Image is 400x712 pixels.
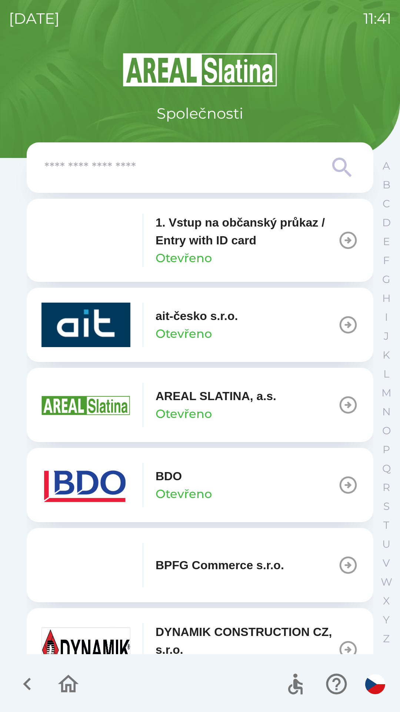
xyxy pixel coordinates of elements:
[363,7,391,30] p: 11:41
[41,303,130,347] img: 40b5cfbb-27b1-4737-80dc-99d800fbabba.png
[41,463,130,507] img: ae7449ef-04f1-48ed-85b5-e61960c78b50.png
[156,387,276,405] p: AREAL SLATINA, a.s.
[377,459,396,478] button: Q
[383,197,390,210] p: C
[156,249,212,267] p: Otevřeno
[383,367,389,380] p: L
[385,311,388,324] p: I
[41,543,130,587] img: f3b1b367-54a7-43c8-9d7e-84e812667233.png
[27,528,373,602] button: BPFG Commerce s.r.o.
[384,330,389,343] p: J
[377,421,396,440] button: O
[377,232,396,251] button: E
[377,516,396,535] button: T
[27,288,373,362] button: ait-česko s.r.o.Otevřeno
[156,325,212,343] p: Otevřeno
[383,500,390,513] p: S
[377,497,396,516] button: S
[382,424,391,437] p: O
[377,365,396,383] button: L
[377,270,396,289] button: G
[377,156,396,175] button: A
[41,383,130,427] img: aad3f322-fb90-43a2-be23-5ead3ef36ce5.png
[377,175,396,194] button: B
[9,7,60,30] p: [DATE]
[377,308,396,327] button: I
[382,538,390,551] p: U
[382,216,391,229] p: D
[377,402,396,421] button: N
[27,199,373,282] button: 1. Vstup na občanský průkaz / Entry with ID cardOtevřeno
[383,159,390,172] p: A
[41,627,130,672] img: 9aa1c191-0426-4a03-845b-4981a011e109.jpeg
[156,214,338,249] p: 1. Vstup na občanský průkaz / Entry with ID card
[383,519,389,532] p: T
[377,478,396,497] button: R
[377,251,396,270] button: F
[382,462,391,475] p: Q
[156,623,338,659] p: DYNAMIK CONSTRUCTION CZ, s.r.o.
[27,52,373,88] img: Logo
[156,556,284,574] p: BPFG Commerce s.r.o.
[381,386,391,399] p: M
[156,405,212,423] p: Otevřeno
[382,273,390,286] p: G
[377,440,396,459] button: P
[381,576,392,589] p: W
[382,292,391,305] p: H
[156,307,238,325] p: ait-česko s.r.o.
[377,573,396,591] button: W
[156,467,182,485] p: BDO
[157,102,243,125] p: Společnosti
[27,448,373,522] button: BDOOtevřeno
[377,629,396,648] button: Z
[377,535,396,554] button: U
[383,613,390,626] p: Y
[377,327,396,346] button: J
[41,218,130,263] img: 93ea42ec-2d1b-4d6e-8f8a-bdbb4610bcc3.png
[27,368,373,442] button: AREAL SLATINA, a.s.Otevřeno
[377,289,396,308] button: H
[383,557,390,570] p: V
[383,349,390,362] p: K
[383,632,390,645] p: Z
[377,610,396,629] button: Y
[27,608,373,691] button: DYNAMIK CONSTRUCTION CZ, s.r.o.Otevřeno
[383,443,390,456] p: P
[383,254,390,267] p: F
[383,178,390,191] p: B
[383,594,390,607] p: X
[377,213,396,232] button: D
[383,235,390,248] p: E
[377,346,396,365] button: K
[377,194,396,213] button: C
[156,485,212,503] p: Otevřeno
[377,554,396,573] button: V
[382,405,391,418] p: N
[365,674,385,694] img: cs flag
[377,591,396,610] button: X
[383,481,390,494] p: R
[377,383,396,402] button: M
